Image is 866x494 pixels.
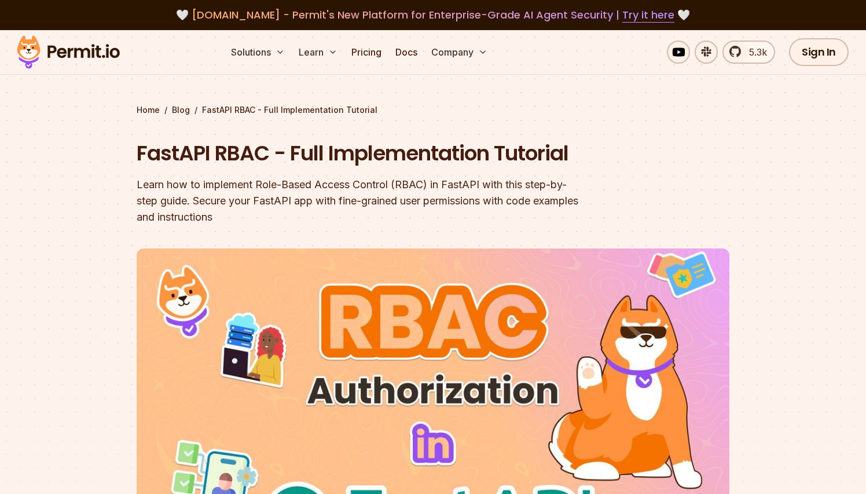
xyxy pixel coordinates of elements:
div: / / [137,104,729,116]
h1: FastAPI RBAC - Full Implementation Tutorial [137,139,581,168]
span: 5.3k [742,45,767,59]
div: 🤍 🤍 [28,7,838,23]
a: Sign In [789,38,849,66]
a: Home [137,104,160,116]
div: Learn how to implement Role-Based Access Control (RBAC) in FastAPI with this step-by-step guide. ... [137,177,581,225]
a: Blog [172,104,190,116]
img: Permit logo [12,32,125,72]
button: Learn [294,41,342,64]
a: Docs [391,41,422,64]
a: 5.3k [722,41,775,64]
a: Pricing [347,41,386,64]
a: Try it here [622,8,674,23]
span: [DOMAIN_NAME] - Permit's New Platform for Enterprise-Grade AI Agent Security | [192,8,674,22]
button: Company [427,41,492,64]
button: Solutions [226,41,289,64]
